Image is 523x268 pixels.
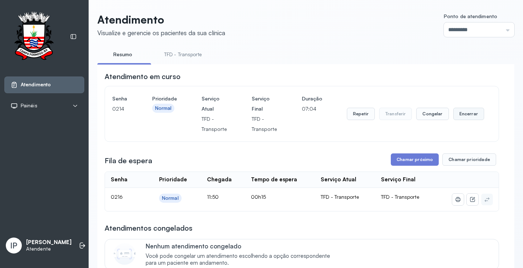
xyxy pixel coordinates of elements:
div: Normal [155,105,172,111]
a: Atendimento [11,81,78,88]
h3: Atendimento em curso [105,71,181,82]
p: 07:04 [302,104,322,114]
img: Imagem de CalloutCard [114,243,135,265]
h3: Atendimentos congelados [105,223,192,233]
p: [PERSON_NAME] [26,239,72,246]
button: Repetir [347,108,375,120]
button: Chamar prioridade [442,153,496,166]
span: TFD - Transporte [381,194,419,200]
h4: Serviço Atual [202,94,227,114]
div: Chegada [207,176,232,183]
p: TFD - Transporte [252,114,277,134]
span: 00h15 [251,194,266,200]
a: Resumo [97,49,148,61]
p: Atendente [26,246,72,252]
span: 0216 [111,194,123,200]
div: Serviço Atual [321,176,356,183]
h3: Fila de espera [105,156,152,166]
div: Prioridade [159,176,187,183]
h4: Duração [302,94,322,104]
span: Painéis [21,103,37,109]
div: TFD - Transporte [321,194,369,200]
div: Normal [162,195,179,201]
span: 11:50 [207,194,219,200]
p: 0214 [112,104,127,114]
h4: Prioridade [152,94,177,104]
p: TFD - Transporte [202,114,227,134]
button: Transferir [379,108,412,120]
div: Visualize e gerencie os pacientes da sua clínica [97,29,225,37]
div: Senha [111,176,127,183]
div: Serviço Final [381,176,415,183]
span: Você pode congelar um atendimento escolhendo a opção correspondente para um paciente em andamento. [146,253,338,267]
a: TFD - Transporte [157,49,209,61]
h4: Senha [112,94,127,104]
div: Tempo de espera [251,176,297,183]
button: Encerrar [453,108,484,120]
span: Atendimento [21,82,51,88]
span: Ponto de atendimento [444,13,497,19]
button: Chamar próximo [391,153,439,166]
p: Nenhum atendimento congelado [146,242,338,250]
button: Congelar [416,108,449,120]
h4: Serviço Final [252,94,277,114]
img: Logotipo do estabelecimento [8,12,60,62]
p: Atendimento [97,13,225,26]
